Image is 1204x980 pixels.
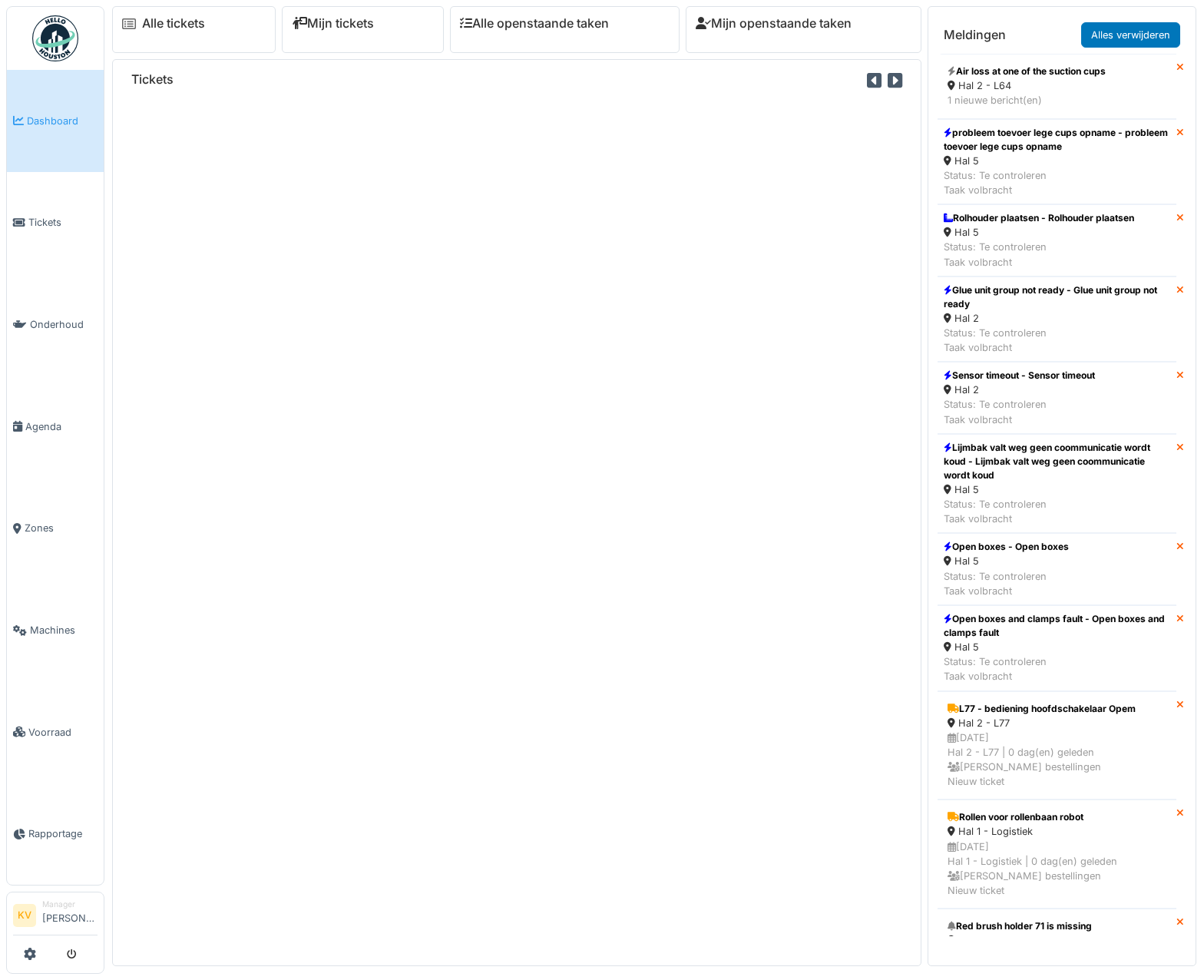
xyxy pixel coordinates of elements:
a: Rollen voor rollenbaan robot Hal 1 - Logistiek [DATE]Hal 1 - Logistiek | 0 dag(en) geleden [PERSO... [938,800,1176,909]
a: Tickets [7,172,104,274]
a: Dashboard [7,70,104,172]
div: Status: Te controleren Taak volbracht [944,654,1170,684]
span: Dashboard [27,114,98,128]
div: probleem toevoer lege cups opname - probleem toevoer lege cups opname [944,126,1170,154]
a: Voorraad [7,681,104,783]
span: Machines [30,623,98,637]
div: Status: Te controleren Taak volbracht [944,168,1170,197]
div: Hal 2 [944,311,1170,326]
a: KV Manager[PERSON_NAME] [13,899,98,935]
div: Lijmbak valt weg geen coommunicatie wordt koud - Lijmbak valt weg geen coommunicatie wordt koud [944,441,1170,482]
h6: Meldingen [944,28,1006,42]
a: Onderhoud [7,273,104,376]
div: Status: Te controleren Taak volbracht [944,326,1170,355]
span: Zones [25,521,98,535]
div: 1 nieuwe bericht(en) [948,93,1166,108]
div: Rolhouder plaatsen - Rolhouder plaatsen [944,211,1134,225]
div: Open boxes - Open boxes [944,540,1069,554]
div: Hal 5 - L71 [948,933,1166,948]
span: Tickets [28,215,98,230]
span: Voorraad [28,725,98,740]
img: Badge_color-CXgf-gQk.svg [32,15,78,61]
div: Hal 5 [944,154,1170,168]
div: Status: Te controleren Taak volbracht [944,240,1134,269]
div: Rollen voor rollenbaan robot [948,810,1166,824]
div: Hal 5 [944,225,1134,240]
div: [DATE] Hal 2 - L77 | 0 dag(en) geleden [PERSON_NAME] bestellingen Nieuw ticket [948,730,1166,790]
span: Onderhoud [30,317,98,332]
a: Rapportage [7,783,104,886]
a: Sensor timeout - Sensor timeout Hal 2 Status: Te controlerenTaak volbracht [938,362,1176,434]
div: Hal 1 - Logistiek [948,824,1166,839]
div: Open boxes and clamps fault - Open boxes and clamps fault [944,612,1170,640]
a: Zones [7,478,104,580]
div: Red brush holder 71 is missing [948,919,1166,933]
span: Agenda [25,419,98,434]
a: Air loss at one of the suction cups Hal 2 - L64 1 nieuwe bericht(en) [938,54,1176,118]
a: Open boxes - Open boxes Hal 5 Status: Te controlerenTaak volbracht [938,533,1176,605]
div: Hal 2 - L77 [948,716,1166,730]
a: Mijn openstaande taken [696,16,852,31]
a: Open boxes and clamps fault - Open boxes and clamps fault Hal 5 Status: Te controlerenTaak volbracht [938,605,1176,691]
div: Hal 5 [944,482,1170,497]
a: Glue unit group not ready - Glue unit group not ready Hal 2 Status: Te controlerenTaak volbracht [938,276,1176,363]
a: Alles verwijderen [1081,22,1180,48]
li: KV [13,904,36,927]
a: Alle tickets [142,16,205,31]
h6: Tickets [131,72,174,87]
div: Hal 2 - L64 [948,78,1166,93]
a: Agenda [7,376,104,478]
div: Status: Te controleren Taak volbracht [944,397,1095,426]
div: Air loss at one of the suction cups [948,65,1166,78]
div: Status: Te controleren Taak volbracht [944,497,1170,526]
a: L77 - bediening hoofdschakelaar Opem Hal 2 - L77 [DATE]Hal 2 - L77 | 0 dag(en) geleden [PERSON_NA... [938,691,1176,800]
div: Manager [42,899,98,910]
div: Glue unit group not ready - Glue unit group not ready [944,283,1170,311]
div: Sensor timeout - Sensor timeout [944,369,1095,382]
li: [PERSON_NAME] [42,899,98,932]
a: Mijn tickets [292,16,374,31]
div: Hal 2 [944,382,1095,397]
a: Alle openstaande taken [460,16,609,31]
div: Hal 5 [944,554,1069,568]
a: Machines [7,579,104,681]
a: Rolhouder plaatsen - Rolhouder plaatsen Hal 5 Status: Te controlerenTaak volbracht [938,204,1176,276]
span: Rapportage [28,826,98,841]
div: [DATE] Hal 1 - Logistiek | 0 dag(en) geleden [PERSON_NAME] bestellingen Nieuw ticket [948,839,1166,899]
div: L77 - bediening hoofdschakelaar Opem [948,702,1166,716]
div: Hal 5 [944,640,1170,654]
div: Status: Te controleren Taak volbracht [944,569,1069,598]
a: probleem toevoer lege cups opname - probleem toevoer lege cups opname Hal 5 Status: Te controlere... [938,119,1176,205]
a: Lijmbak valt weg geen coommunicatie wordt koud - Lijmbak valt weg geen coommunicatie wordt koud H... [938,434,1176,534]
